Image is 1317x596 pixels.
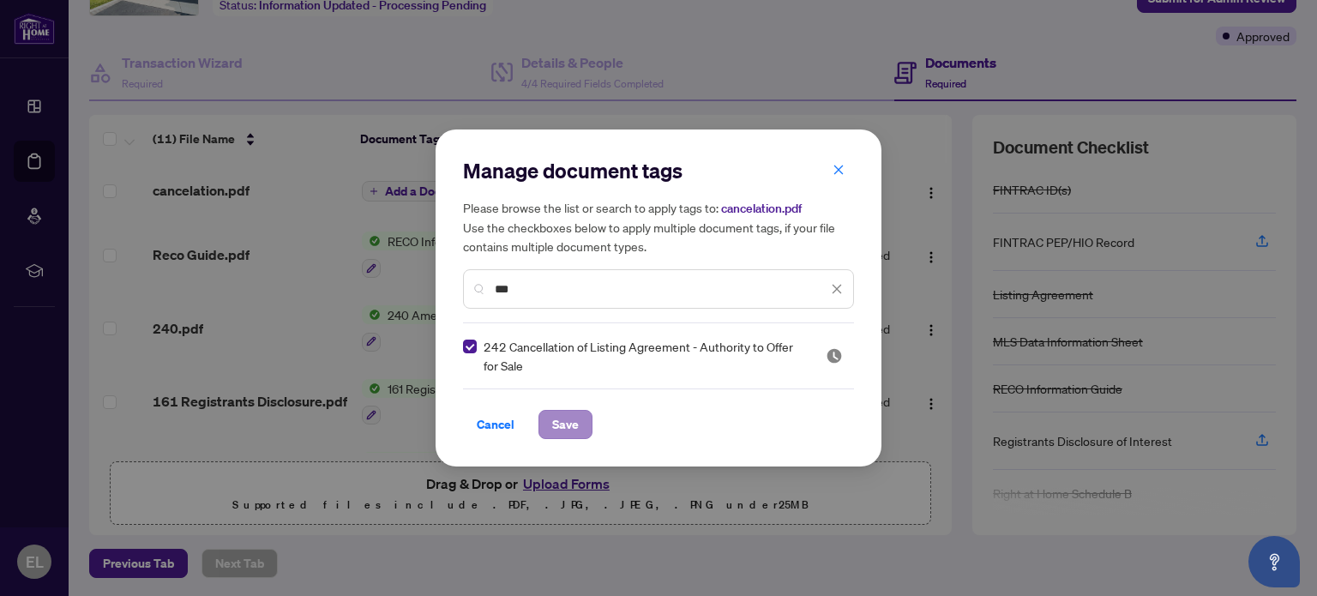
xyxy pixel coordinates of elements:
span: cancelation.pdf [721,201,802,216]
span: Pending Review [826,347,843,364]
span: 242 Cancellation of Listing Agreement - Authority to Offer for Sale [484,337,805,375]
span: close [833,164,845,176]
span: close [831,283,843,295]
h5: Please browse the list or search to apply tags to: Use the checkboxes below to apply multiple doc... [463,198,854,256]
h2: Manage document tags [463,157,854,184]
span: Save [552,411,579,438]
span: Cancel [477,411,514,438]
button: Open asap [1248,536,1300,587]
img: status [826,347,843,364]
button: Save [538,410,592,439]
button: Cancel [463,410,528,439]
